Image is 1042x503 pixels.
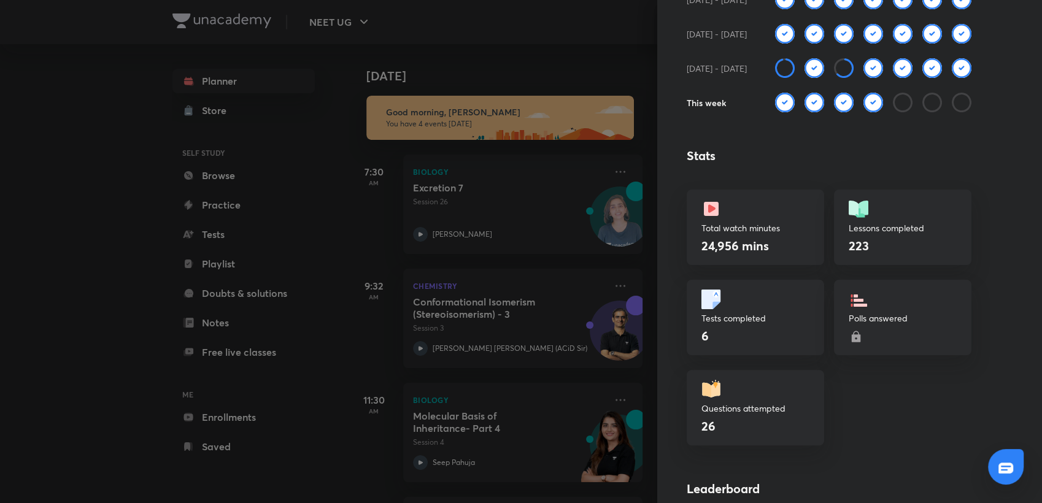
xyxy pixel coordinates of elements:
img: check rounded [863,93,883,112]
img: check rounded [952,24,971,44]
h6: [DATE] - [DATE] [687,62,747,75]
h4: Leaderboard [687,480,971,498]
h4: 6 [701,328,709,344]
p: Total watch minutes [701,221,809,234]
img: check rounded [775,93,795,112]
img: check rounded [893,58,913,78]
h4: 26 [701,418,716,434]
img: check rounded [863,24,883,44]
img: check rounded [775,24,795,44]
p: Lessons completed [849,221,957,234]
h6: [DATE] - [DATE] [687,28,747,40]
p: Tests completed [701,312,809,324]
img: check rounded [863,58,883,78]
p: Polls answered [849,312,957,324]
img: check rounded [922,58,942,78]
img: check rounded [834,93,854,112]
p: Questions attempted [701,402,809,415]
img: check rounded [805,93,824,112]
h6: This week [687,96,726,109]
img: check rounded [805,24,824,44]
img: check rounded [893,24,913,44]
h4: Stats [687,147,971,165]
img: check rounded [952,58,971,78]
h4: 223 [849,237,869,254]
img: check rounded [834,24,854,44]
img: check rounded [922,24,942,44]
img: check rounded [805,58,824,78]
h4: 24,956 mins [701,237,769,254]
